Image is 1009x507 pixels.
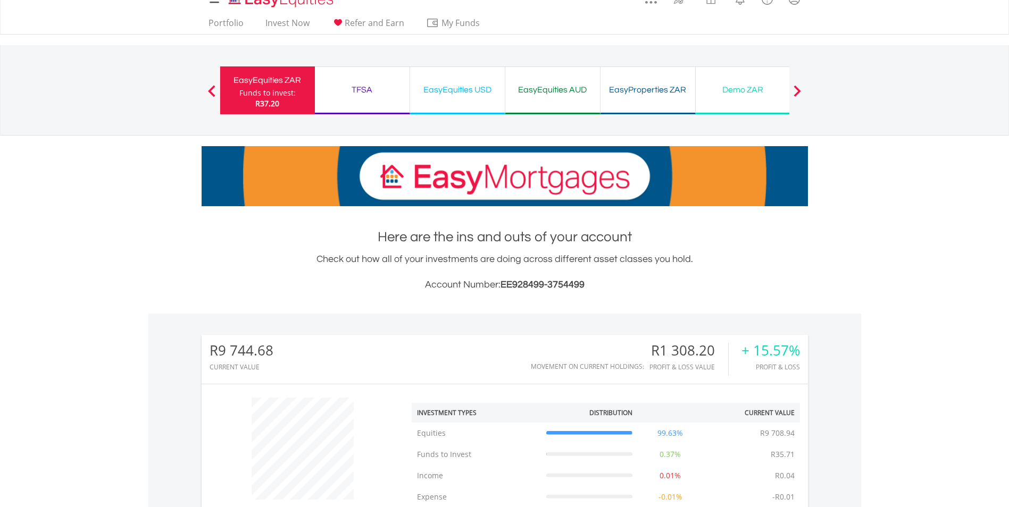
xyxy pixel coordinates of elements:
[239,88,296,98] div: Funds to invest:
[255,98,279,108] span: R37.20
[638,465,703,486] td: 0.01%
[638,444,703,465] td: 0.37%
[702,82,784,97] div: Demo ZAR
[345,17,404,29] span: Refer and Earn
[227,73,308,88] div: EasyEquities ZAR
[202,227,808,247] h1: Here are the ins and outs of your account
[426,16,496,30] span: My Funds
[201,90,222,101] button: Previous
[210,343,273,358] div: R9 744.68
[412,403,541,422] th: Investment Types
[589,408,632,417] div: Distribution
[327,18,408,34] a: Refer and Earn
[787,90,808,101] button: Next
[501,280,585,290] span: EE928499-3754499
[607,82,689,97] div: EasyProperties ZAR
[741,364,800,370] div: Profit & Loss
[202,277,808,292] h3: Account Number:
[202,252,808,292] div: Check out how all of your investments are doing across different asset classes you hold.
[770,465,800,486] td: R0.04
[204,18,248,34] a: Portfolio
[512,82,594,97] div: EasyEquities AUD
[202,146,808,206] img: EasyMortage Promotion Banner
[412,444,541,465] td: Funds to Invest
[412,422,541,444] td: Equities
[649,364,728,370] div: Profit & Loss Value
[638,422,703,444] td: 99.63%
[703,403,800,422] th: Current Value
[765,444,800,465] td: R35.71
[531,363,644,370] div: Movement on Current Holdings:
[210,364,273,370] div: CURRENT VALUE
[416,82,498,97] div: EasyEquities USD
[412,465,541,486] td: Income
[261,18,314,34] a: Invest Now
[649,343,728,358] div: R1 308.20
[755,422,800,444] td: R9 708.94
[321,82,403,97] div: TFSA
[741,343,800,358] div: + 15.57%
